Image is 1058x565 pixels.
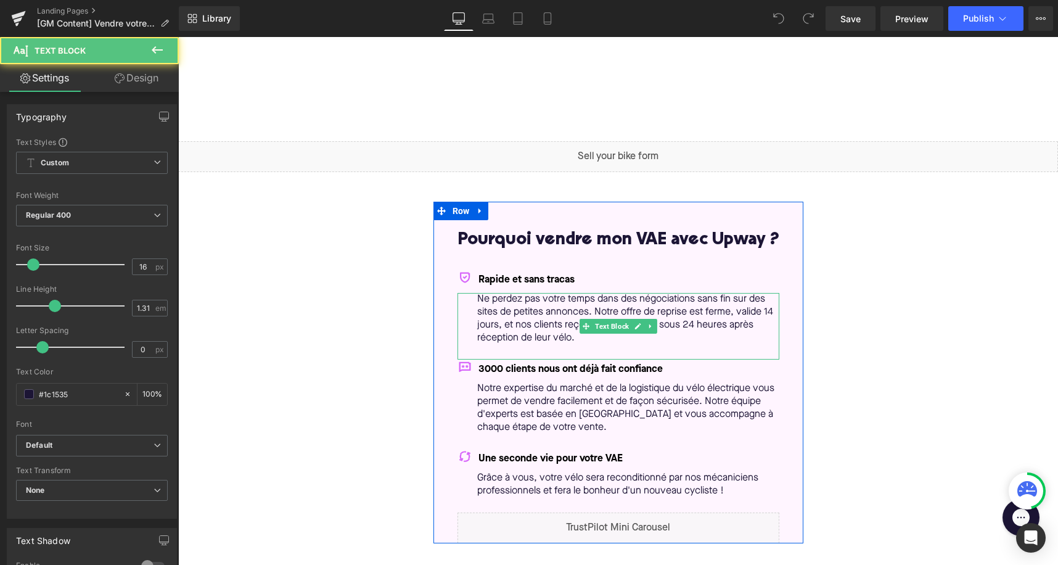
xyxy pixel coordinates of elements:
div: Text Transform [16,466,168,475]
a: Laptop [474,6,503,31]
span: Rapide et sans tracas [300,238,396,248]
div: Font Size [16,244,168,252]
b: None [26,485,45,495]
a: Expand / Collapse [466,282,479,297]
span: Une seconde vie pour votre VAE [300,417,445,427]
b: Regular 400 [26,210,72,220]
iframe: Gorgias live chat messenger [818,458,867,503]
input: Color [39,387,118,401]
div: Font Weight [16,191,168,200]
p: Notre expertise du marché et de la logistique du vélo électrique vous permet de vendre facilement... [299,345,601,397]
i: Default [26,440,52,451]
div: Text Color [16,368,168,376]
span: Library [202,13,231,24]
a: Landing Pages [37,6,179,16]
div: Text Styles [16,137,168,147]
a: New Library [179,6,240,31]
span: Preview [895,12,929,25]
span: em [155,304,166,312]
button: Undo [766,6,791,31]
span: Save [840,12,861,25]
span: [GM Content] Vendre votre vélo [37,19,155,28]
b: Custom [41,158,69,168]
span: Publish [963,14,994,23]
p: Ne perdez pas votre temps dans des négociations sans fin sur des sites de petites annonces. Notre... [299,256,601,308]
span: 3000 clients nous ont déjà fait confiance [300,328,485,337]
button: Redo [796,6,821,31]
div: Text Shadow [16,529,70,546]
div: Line Height [16,285,168,294]
div: Font [16,420,168,429]
span: px [155,263,166,271]
button: More [1028,6,1053,31]
span: px [155,345,166,353]
div: Letter Spacing [16,326,168,335]
a: Expand / Collapse [294,165,310,183]
a: Preview [880,6,943,31]
h2: Pourquoi vendre mon VAE avec Upway ? [279,194,601,213]
button: Publish [948,6,1023,31]
span: Row [271,165,295,183]
a: Design [92,64,181,92]
span: Text Block [414,282,453,297]
div: Open Intercom Messenger [1016,523,1046,553]
div: % [137,384,167,405]
a: Mobile [533,6,562,31]
a: Desktop [444,6,474,31]
a: Tablet [503,6,533,31]
span: Text Block [35,46,86,56]
div: Typography [16,105,67,122]
p: Grâce à vous, votre vélo sera reconditionné par nos mécaniciens professionnels et fera le bonheur... [299,435,601,461]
